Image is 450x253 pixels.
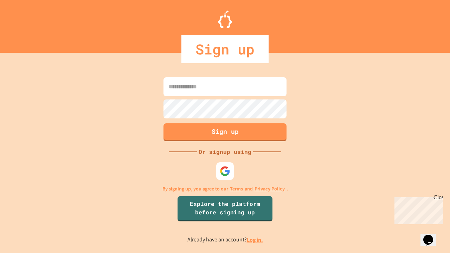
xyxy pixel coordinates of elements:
[247,236,263,244] a: Log in.
[3,3,49,45] div: Chat with us now!Close
[197,148,253,156] div: Or signup using
[218,11,232,28] img: Logo.svg
[187,235,263,244] p: Already have an account?
[230,185,243,193] a: Terms
[255,185,285,193] a: Privacy Policy
[392,194,443,224] iframe: chat widget
[420,225,443,246] iframe: chat widget
[162,185,288,193] p: By signing up, you agree to our and .
[181,35,269,63] div: Sign up
[220,166,230,176] img: google-icon.svg
[163,123,287,141] button: Sign up
[178,196,272,221] a: Explore the platform before signing up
